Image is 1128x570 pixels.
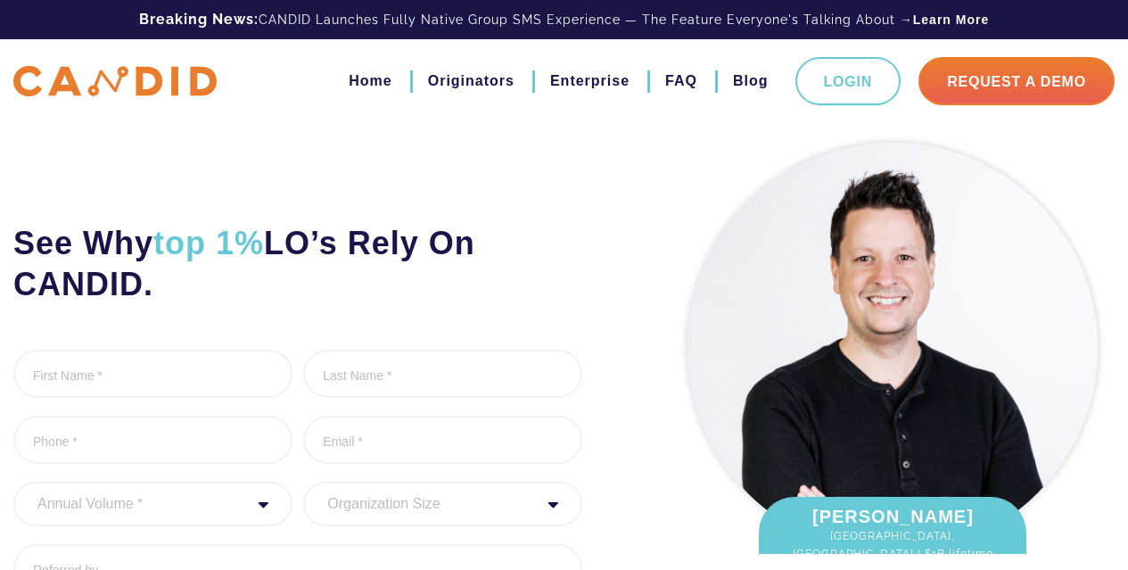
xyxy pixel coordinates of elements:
[139,11,259,28] b: Breaking News:
[13,416,292,464] input: Phone *
[733,66,769,96] a: Blog
[428,66,515,96] a: Originators
[550,66,630,96] a: Enterprise
[918,57,1115,105] a: Request A Demo
[349,66,391,96] a: Home
[795,57,902,105] a: Login
[13,350,292,398] input: First Name *
[153,225,264,261] span: top 1%
[303,350,582,398] input: Last Name *
[303,416,582,464] input: Email *
[913,11,989,29] a: Learn More
[665,66,697,96] a: FAQ
[13,66,217,97] img: CANDID APP
[13,223,582,305] h2: See Why LO’s Rely On CANDID.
